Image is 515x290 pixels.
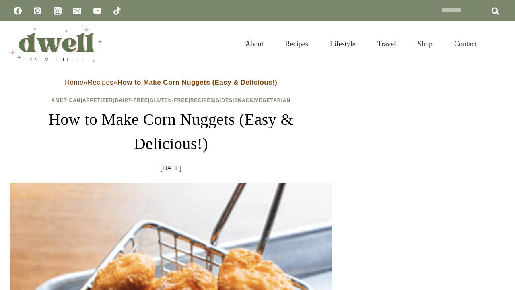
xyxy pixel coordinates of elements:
a: Vegetarian [255,97,290,103]
a: Sides [216,97,233,103]
a: Travel [367,30,407,58]
a: Contact [443,30,488,58]
time: [DATE] [161,162,182,174]
a: Gluten-Free [150,97,188,103]
nav: Primary Navigation [235,30,488,58]
button: View Search Form [492,37,505,51]
a: YouTube [89,3,105,19]
a: Email [69,3,85,19]
span: » » [65,79,277,86]
h1: How to Make Corn Nuggets (Easy & Delicious!) [10,108,332,156]
a: Appetizer [82,97,113,103]
a: TikTok [109,3,125,19]
a: Instagram [49,3,66,19]
a: Recipes [274,30,319,58]
a: Recipes [190,97,214,103]
a: Home [65,79,84,86]
a: Pinterest [29,3,45,19]
a: Recipes [88,79,113,86]
a: Shop [407,30,443,58]
a: About [235,30,274,58]
img: DWELL by michelle [10,25,102,62]
span: | | | | | | | [51,97,290,103]
a: Facebook [10,3,26,19]
strong: How to Make Corn Nuggets (Easy & Delicious!) [117,79,277,86]
a: American [51,97,81,103]
a: Dairy-Free [115,97,148,103]
a: Lifestyle [319,30,367,58]
a: Snack [234,97,253,103]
